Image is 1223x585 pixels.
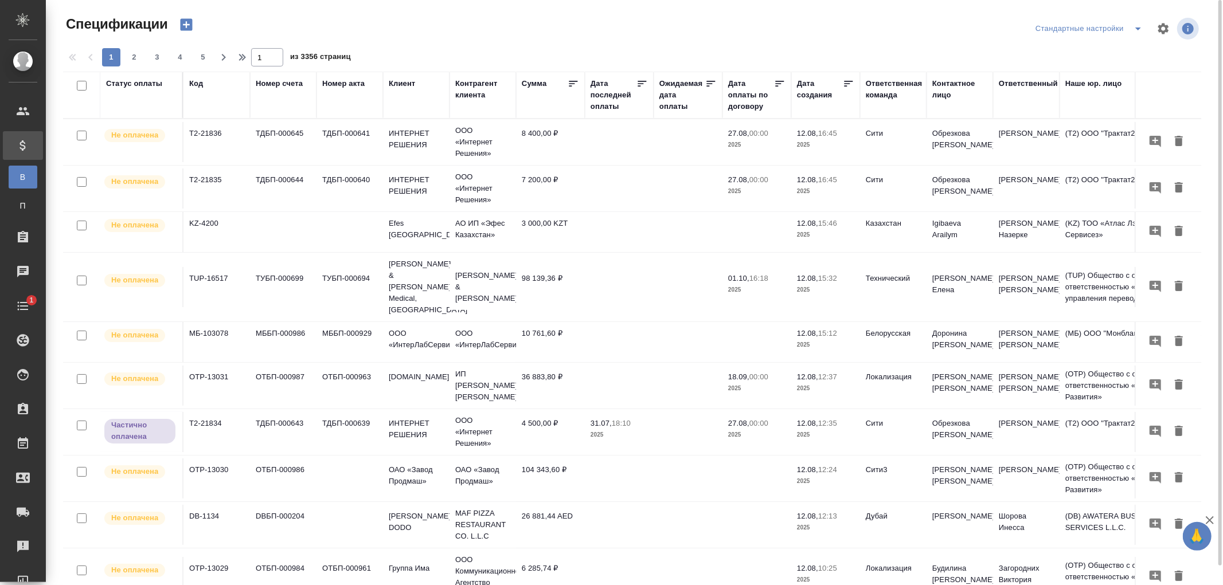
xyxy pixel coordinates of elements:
button: Удалить [1169,131,1189,152]
p: ООО «ИнтерЛабСервис» [455,328,510,351]
button: Удалить [1169,221,1189,242]
div: Ожидаемая дата оплаты [659,78,705,112]
p: ИНТЕРНЕТ РЕШЕНИЯ [389,174,444,197]
p: [PERSON_NAME] & [PERSON_NAME] [455,270,510,304]
p: 2025 [797,429,854,441]
div: Сумма [522,78,546,89]
p: 12.08, [797,465,818,474]
td: ТДБП-000639 [317,412,383,452]
p: [DOMAIN_NAME] [389,371,444,383]
td: (Т2) ООО "Трактат24" [1060,168,1197,209]
td: Обрезкова [PERSON_NAME] [927,168,993,209]
button: 2 [125,48,143,66]
td: KZ-4200 [183,212,250,252]
p: 16:45 [818,175,837,184]
span: Спецификации [63,15,168,33]
td: ТУБП-000699 [250,267,317,307]
button: Удалить [1169,276,1189,297]
span: из 3356 страниц [290,50,351,66]
p: 12:35 [818,419,837,427]
td: (OTP) Общество с ограниченной ответственностью «Вектор Развития» [1060,456,1197,501]
p: ИНТЕРНЕТ РЕШЕНИЯ [389,418,444,441]
p: 2025 [797,139,854,151]
td: (Т2) ООО "Трактат24" [1060,122,1197,162]
td: [PERSON_NAME] [PERSON_NAME] [927,366,993,406]
td: Дубай [860,505,927,545]
button: 5 [194,48,212,66]
td: 8 400,00 ₽ [516,122,585,162]
button: Удалить [1169,421,1189,442]
p: 2025 [797,339,854,351]
p: 12.08, [797,372,818,381]
td: Белорусская [860,322,927,362]
td: ОТБП-000986 [250,458,317,498]
p: АО ИП «Эфес Казахстан» [455,218,510,241]
p: 15:46 [818,219,837,227]
td: Т2-21835 [183,168,250,209]
div: Код [189,78,203,89]
p: Не оплачена [111,329,158,341]
a: В [9,166,37,189]
p: 12:37 [818,372,837,381]
p: 16:18 [749,274,768,282]
p: 2025 [728,186,786,197]
div: Клиент [389,78,415,89]
p: 01.10, [728,274,749,282]
button: Удалить [1169,331,1189,352]
p: Не оплачена [111,512,158,524]
button: 3 [148,48,166,66]
p: ООО «Интернет Решения» [455,415,510,449]
td: ТДБП-000641 [317,122,383,162]
td: ТДБП-000643 [250,412,317,452]
p: 12.08, [797,274,818,282]
td: [PERSON_NAME] [993,458,1060,498]
p: ОАО «Завод Продмаш» [455,464,510,487]
td: [PERSON_NAME] [993,412,1060,452]
td: Доронина [PERSON_NAME] [927,322,993,362]
span: П [14,200,32,211]
button: 4 [171,48,189,66]
p: 2025 [797,476,854,487]
td: 7 200,00 ₽ [516,168,585,209]
td: МББП-000986 [250,322,317,362]
p: 2025 [728,383,786,394]
button: Удалить [1169,178,1189,199]
p: 2025 [797,383,854,394]
p: 12:24 [818,465,837,474]
td: Технический [860,267,927,307]
td: Казахстан [860,212,927,252]
p: 18:10 [612,419,631,427]
p: MAF PIZZA RESTAURANT CO. L.L.C [455,508,510,542]
p: 12:13 [818,512,837,520]
p: 12.08, [797,129,818,138]
p: 2025 [728,139,786,151]
td: МБ-103078 [183,322,250,362]
td: (OTP) Общество с ограниченной ответственностью «Вектор Развития» [1060,363,1197,409]
td: (KZ) ТОО «Атлас Лэнгвидж Сервисез» [1060,212,1197,252]
p: Не оплачена [111,219,158,231]
td: Igibaeva Arailym [927,212,993,252]
td: Обрезкова [PERSON_NAME] [927,412,993,452]
p: 12.08, [797,175,818,184]
p: 12.08, [797,419,818,427]
div: Контрагент клиента [455,78,510,101]
p: 31.07, [591,419,612,427]
div: Номер акта [322,78,365,89]
button: Удалить [1169,375,1189,396]
td: Локализация [860,366,927,406]
span: 1 [22,295,40,306]
button: Удалить [1169,514,1189,535]
span: В [14,171,32,183]
p: 00:00 [749,372,768,381]
p: 2025 [797,284,854,296]
p: 12.08, [797,219,818,227]
td: ТДБП-000640 [317,168,383,209]
td: МББП-000929 [317,322,383,362]
td: ТДБП-000644 [250,168,317,209]
td: 98 139,36 ₽ [516,267,585,307]
p: Не оплачена [111,564,158,576]
td: [PERSON_NAME] [993,122,1060,162]
td: (TUP) Общество с ограниченной ответственностью «Технологии управления переводом» [1060,264,1197,310]
p: ООО «Интернет Решения» [455,125,510,159]
button: Удалить [1169,468,1189,489]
